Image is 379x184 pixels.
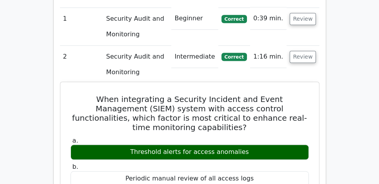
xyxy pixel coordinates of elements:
[221,53,247,61] span: Correct
[250,7,286,30] td: 0:39 min.
[290,13,316,25] button: Review
[73,137,78,144] span: a.
[70,95,310,132] h5: When integrating a Security Incident and Event Management (SIEM) system with access control funct...
[103,46,172,84] td: Security Audit and Monitoring
[60,46,103,84] td: 2
[171,7,218,30] td: Beginner
[71,145,309,160] div: Threshold alerts for access anomalies
[171,46,218,68] td: Intermediate
[103,7,172,45] td: Security Audit and Monitoring
[73,163,78,170] span: b.
[250,46,286,68] td: 1:16 min.
[221,15,247,23] span: Correct
[290,51,316,63] button: Review
[60,7,103,45] td: 1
